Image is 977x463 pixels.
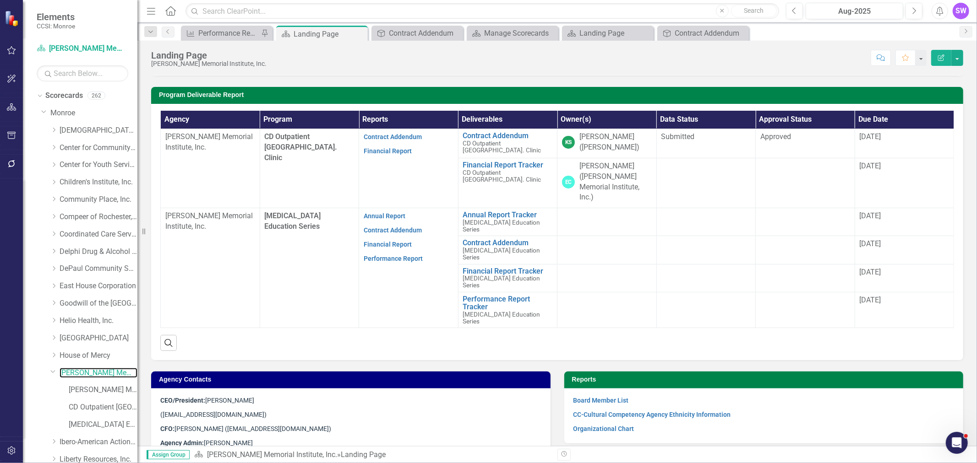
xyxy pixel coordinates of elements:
a: CC-Cultural Competency Agency Ethnicity Information [573,411,731,418]
td: Double-Click to Edit [656,129,756,158]
a: [PERSON_NAME] Memorial Institute, Inc. [37,43,128,54]
a: [DEMOGRAPHIC_DATA] Charities Family & Community Services [60,125,137,136]
input: Search ClearPoint... [186,3,779,19]
span: [PERSON_NAME] [160,397,254,404]
td: Double-Click to Edit [855,129,954,158]
td: Double-Click to Edit Right Click for Context Menu [458,264,557,292]
span: [PERSON_NAME] ([EMAIL_ADDRESS][DOMAIN_NAME]) [160,425,331,432]
a: Contract Addendum [374,27,461,39]
td: Double-Click to Edit [557,292,657,328]
a: Ibero-American Action League, Inc. [60,437,137,447]
button: SW [953,3,969,19]
a: Performance Report [183,27,259,39]
a: Coordinated Care Services Inc. [60,229,137,240]
a: Financial Report [364,241,412,248]
a: Annual Report Tracker [463,211,553,219]
a: Performance Report Tracker [463,295,553,311]
a: Community Place, Inc. [60,194,137,205]
td: Double-Click to Edit [756,292,855,328]
span: CD Outpatient [GEOGRAPHIC_DATA]. Clinic [265,132,338,162]
a: Contract Addendum [364,133,422,140]
div: Landing Page [151,50,267,60]
span: [MEDICAL_DATA] Education Series [463,275,540,289]
a: CD Outpatient [GEOGRAPHIC_DATA]. Clinic [69,402,137,413]
div: Landing Page [341,450,386,459]
span: Approved [760,132,791,141]
a: [MEDICAL_DATA] Education Series [69,420,137,430]
div: Landing Page [294,28,366,40]
div: Manage Scorecards [484,27,556,39]
img: ClearPoint Strategy [5,11,21,27]
td: Double-Click to Edit Right Click for Context Menu [458,292,557,328]
a: Monroe [50,108,137,118]
a: Financial Report Tracker [463,161,553,169]
a: Contract Addendum [660,27,747,39]
a: Delphi Drug & Alcohol Council [60,247,137,257]
td: Double-Click to Edit [756,129,855,158]
a: House of Mercy [60,350,137,361]
span: [DATE] [860,132,881,141]
td: Double-Click to Edit [656,158,756,208]
div: [PERSON_NAME] ([PERSON_NAME] Memorial Institute, Inc.) [579,161,652,203]
td: Double-Click to Edit [855,264,954,292]
span: Search [744,7,764,14]
td: Double-Click to Edit [656,292,756,328]
button: Aug-2025 [806,3,903,19]
p: [PERSON_NAME] Memorial Institute, Inc. [165,132,255,153]
span: [DATE] [860,162,881,170]
span: [MEDICAL_DATA] Education Series [463,311,540,325]
a: Contract Addendum [463,132,553,140]
strong: CFO: [160,425,175,432]
td: Double-Click to Edit [656,236,756,264]
td: Double-Click to Edit [557,129,657,158]
button: Search [731,5,777,17]
a: Children's Institute, Inc. [60,177,137,188]
span: CD Outpatient [GEOGRAPHIC_DATA]. Clinic [463,169,541,183]
span: [PERSON_NAME] [160,439,253,447]
td: Double-Click to Edit [359,129,458,208]
td: Double-Click to Edit [756,208,855,236]
a: Scorecards [45,91,83,101]
td: Double-Click to Edit Right Click for Context Menu [458,158,557,208]
span: [DATE] [860,211,881,220]
td: Double-Click to Edit [656,264,756,292]
div: Contract Addendum [675,27,747,39]
td: Double-Click to Edit [855,158,954,208]
iframe: Intercom live chat [946,432,968,454]
div: [PERSON_NAME] ([PERSON_NAME]) [579,132,652,153]
a: Annual Report [364,212,405,220]
small: CCSI: Monroe [37,22,75,30]
td: Double-Click to Edit [656,208,756,236]
span: ([EMAIL_ADDRESS][DOMAIN_NAME]) [160,411,267,418]
div: EC [562,176,575,188]
td: Double-Click to Edit [161,208,260,328]
div: Landing Page [579,27,651,39]
td: Double-Click to Edit [855,292,954,328]
td: Double-Click to Edit [756,264,855,292]
h3: Program Deliverable Report [159,92,959,98]
a: Helio Health, Inc. [60,316,137,326]
span: [MEDICAL_DATA] Education Series [463,247,540,261]
a: Landing Page [564,27,651,39]
td: Double-Click to Edit [855,208,954,236]
span: Elements [37,11,75,22]
div: 262 [87,92,105,100]
strong: Agency Admin: [160,439,204,447]
td: Double-Click to Edit [557,208,657,236]
td: Double-Click to Edit [557,236,657,264]
span: [MEDICAL_DATA] Education Series [265,211,321,231]
a: East House Corporation [60,281,137,291]
a: Goodwill of the [GEOGRAPHIC_DATA] [60,298,137,309]
p: [PERSON_NAME] Memorial Institute, Inc. [165,211,255,232]
a: Performance Report [364,255,423,262]
span: [DATE] [860,296,881,304]
td: Double-Click to Edit [756,236,855,264]
div: KS [562,136,575,149]
div: » [194,450,551,460]
a: Contract Addendum [364,226,422,234]
span: [MEDICAL_DATA] Education Series [463,219,540,233]
td: Double-Click to Edit Right Click for Context Menu [458,208,557,236]
h3: Reports [572,376,959,383]
a: [PERSON_NAME] Memorial Institute, Inc. (MCOMH Internal) [69,385,137,395]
